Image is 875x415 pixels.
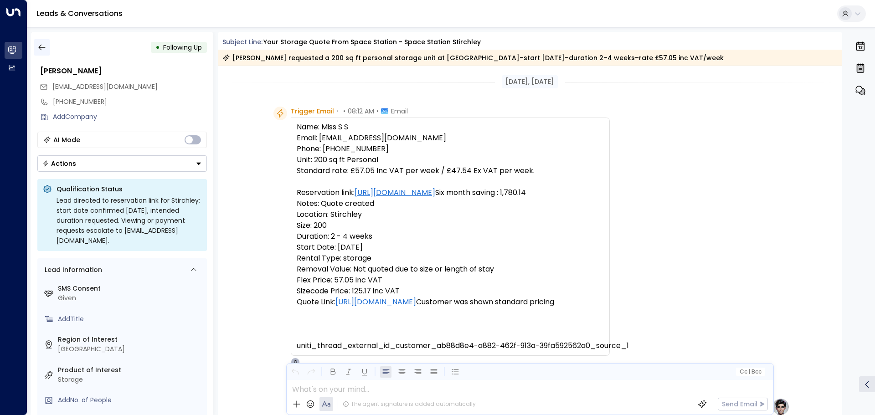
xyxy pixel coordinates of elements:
[297,122,604,351] pre: Name: Miss S S Email: [EMAIL_ADDRESS][DOMAIN_NAME] Phone: [PHONE_NUMBER] Unit: 200 sq ft Personal...
[37,155,207,172] button: Actions
[36,8,123,19] a: Leads & Conversations
[291,107,334,116] span: Trigger Email
[502,75,558,88] div: [DATE], [DATE]
[37,155,207,172] div: Button group with a nested menu
[343,107,345,116] span: •
[58,365,203,375] label: Product of Interest
[58,293,203,303] div: Given
[305,366,317,378] button: Redo
[58,314,203,324] div: AddTitle
[58,335,203,344] label: Region of Interest
[52,82,158,92] span: selinasagnia@hotmail.co.uk
[748,369,750,375] span: |
[289,366,301,378] button: Undo
[263,37,481,47] div: Your storage quote from Space Station - Space Station Stirchley
[376,107,379,116] span: •
[222,37,262,46] span: Subject Line:
[42,159,76,168] div: Actions
[53,135,80,144] div: AI Mode
[739,369,761,375] span: Cc Bcc
[57,195,201,246] div: Lead directed to reservation link for Stirchley; start date confirmed [DATE], intended duration r...
[391,107,408,116] span: Email
[53,112,207,122] div: AddCompany
[58,344,203,354] div: [GEOGRAPHIC_DATA]
[41,265,102,275] div: Lead Information
[163,43,202,52] span: Following Up
[53,97,207,107] div: [PHONE_NUMBER]
[222,53,724,62] div: [PERSON_NAME] requested a 200 sq ft personal storage unit at [GEOGRAPHIC_DATA]–start [DATE]–durat...
[291,358,300,367] div: O
[736,368,765,376] button: Cc|Bcc
[348,107,374,116] span: 08:12 AM
[335,297,416,307] a: [URL][DOMAIN_NAME]
[57,184,201,194] p: Qualification Status
[52,82,158,91] span: [EMAIL_ADDRESS][DOMAIN_NAME]
[155,39,160,56] div: •
[58,395,203,405] div: AddNo. of People
[58,375,203,384] div: Storage
[355,187,435,198] a: [URL][DOMAIN_NAME]
[58,284,203,293] label: SMS Consent
[336,107,339,116] span: •
[343,400,476,408] div: The agent signature is added automatically
[40,66,207,77] div: [PERSON_NAME]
